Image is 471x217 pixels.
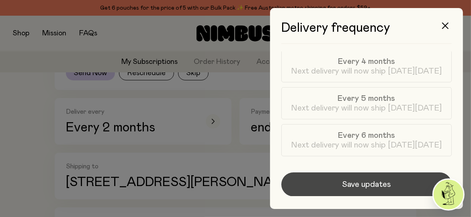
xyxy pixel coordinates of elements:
span: Next delivery will now ship [DATE][DATE] [291,103,442,113]
button: Save updates [281,172,452,197]
span: Save updates [342,179,391,190]
span: Next delivery will now ship [DATE][DATE] [291,140,442,150]
span: Every 4 months [338,57,395,66]
span: Every 6 months [338,131,395,140]
span: Every 5 months [338,94,395,103]
h3: Delivery frequency [281,21,452,44]
span: Next delivery will now ship [DATE][DATE] [291,66,442,76]
img: agent [434,180,463,209]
